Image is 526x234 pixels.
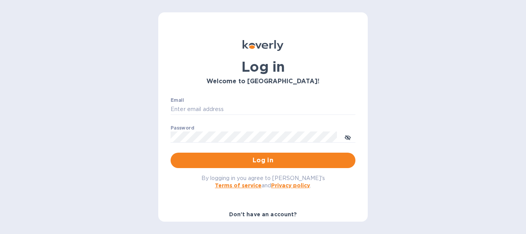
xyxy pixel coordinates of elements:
[171,98,184,103] label: Email
[229,211,297,217] b: Don't have an account?
[271,182,310,189] a: Privacy policy
[171,78,355,85] h3: Welcome to [GEOGRAPHIC_DATA]!
[201,175,325,189] span: By logging in you agree to [PERSON_NAME]'s and .
[340,129,355,145] button: toggle password visibility
[171,126,194,130] label: Password
[177,156,349,165] span: Log in
[171,59,355,75] h1: Log in
[215,182,261,189] a: Terms of service
[243,40,283,51] img: Koverly
[171,153,355,168] button: Log in
[171,104,355,115] input: Enter email address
